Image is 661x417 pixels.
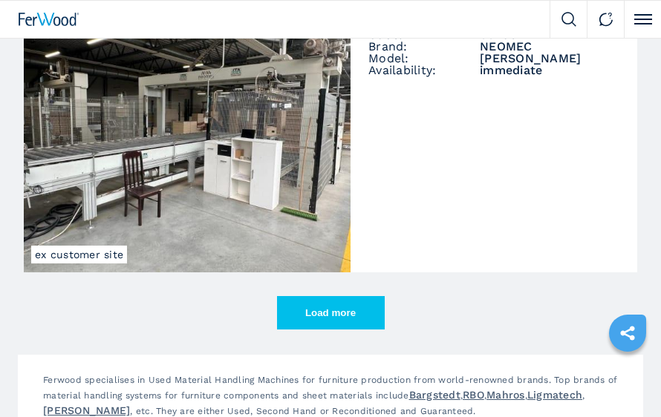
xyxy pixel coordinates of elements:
[599,12,613,27] img: Contact us
[19,13,79,26] img: Ferwood
[368,41,480,53] span: Brand:
[624,1,661,38] button: Click to toggle menu
[527,389,582,401] a: Ligmatech
[463,389,484,401] a: RBO
[480,53,619,65] h3: [PERSON_NAME]
[561,12,576,27] img: Search
[24,4,637,272] a: Panel Stacking and Offloading NEOMEC AXEL Cex customer sitePanel Stacking and OffloadingCode:0079...
[480,65,619,76] span: immediate
[368,65,480,76] span: Availability:
[277,296,385,329] button: Load more
[409,389,460,401] a: Bargstedt
[480,41,619,53] h3: NEOMEC
[486,389,525,401] a: Mahros
[43,404,130,416] a: [PERSON_NAME]
[598,350,650,406] iframe: Chat
[31,246,127,263] span: ex customer site
[24,4,351,272] img: Panel Stacking and Offloading NEOMEC AXEL C
[368,53,480,65] span: Model:
[609,315,646,352] a: sharethis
